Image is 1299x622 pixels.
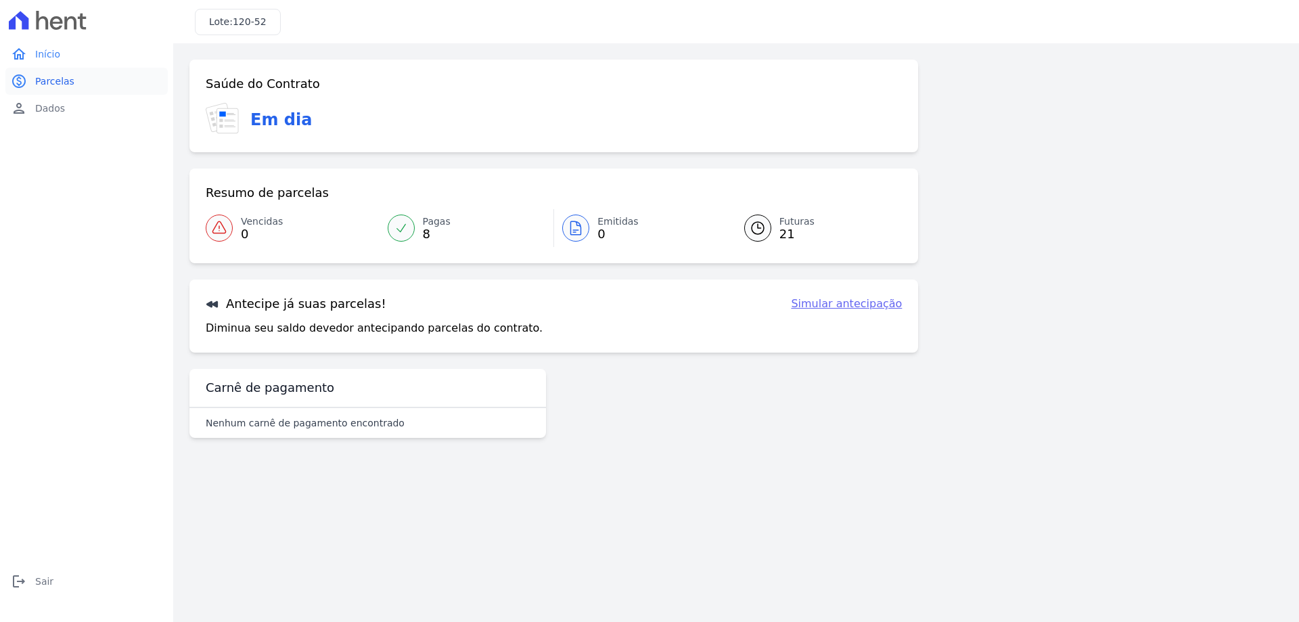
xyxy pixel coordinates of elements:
[35,47,60,61] span: Início
[779,215,815,229] span: Futuras
[554,209,728,247] a: Emitidas 0
[206,380,334,396] h3: Carnê de pagamento
[11,100,27,116] i: person
[206,76,320,92] h3: Saúde do Contrato
[35,102,65,115] span: Dados
[250,108,312,132] h3: Em dia
[728,209,903,247] a: Futuras 21
[241,229,283,240] span: 0
[791,296,902,312] a: Simular antecipação
[597,215,639,229] span: Emitidas
[206,185,329,201] h3: Resumo de parcelas
[11,73,27,89] i: paid
[5,41,168,68] a: homeInício
[206,416,405,430] p: Nenhum carnê de pagamento encontrado
[423,229,451,240] span: 8
[11,46,27,62] i: home
[380,209,554,247] a: Pagas 8
[35,575,53,588] span: Sair
[206,320,543,336] p: Diminua seu saldo devedor antecipando parcelas do contrato.
[35,74,74,88] span: Parcelas
[597,229,639,240] span: 0
[206,209,380,247] a: Vencidas 0
[241,215,283,229] span: Vencidas
[11,573,27,590] i: logout
[779,229,815,240] span: 21
[209,15,267,29] h3: Lote:
[5,95,168,122] a: personDados
[206,296,386,312] h3: Antecipe já suas parcelas!
[5,68,168,95] a: paidParcelas
[233,16,267,27] span: 120-52
[423,215,451,229] span: Pagas
[5,568,168,595] a: logoutSair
